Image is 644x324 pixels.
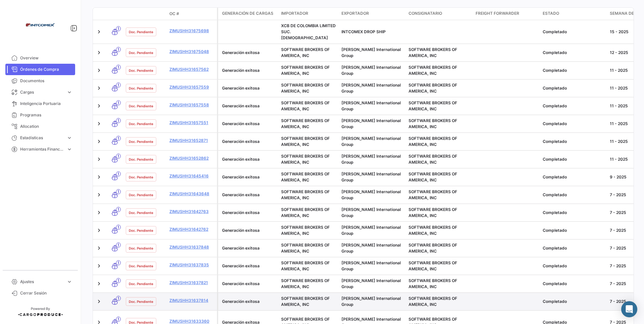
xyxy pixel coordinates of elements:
span: SOFTWARE BROKERS OF AMERICA, INC [281,278,330,289]
span: 1 [116,171,121,176]
span: SOFTWARE BROKERS OF AMERICA, INC [281,171,330,182]
span: Doc. Pendiente [129,246,153,251]
a: ZIMUSHH31657551 [169,120,214,126]
span: Harman International Group [341,278,401,289]
span: expand_more [66,89,72,95]
div: Completado [543,281,604,287]
datatable-header-cell: Exportador [339,8,406,20]
datatable-header-cell: Consignatario [406,8,473,20]
a: ZIMUSHH31643648 [169,191,214,197]
span: Doc. Pendiente [129,299,153,304]
a: ZIMUSHH31637821 [169,280,214,286]
span: Harman International Group [341,136,401,147]
a: ZIMUSHH31657562 [169,66,214,72]
a: ZIMUSHH31657558 [169,102,214,108]
span: Harman International Group [341,47,401,58]
div: Completado [543,139,604,145]
div: Generación exitosa [222,67,276,73]
span: Harman International Group [341,100,401,111]
span: 1 [116,225,121,230]
span: SOFTWARE BROKERS OF AMERICA, INC [409,225,457,236]
a: Overview [5,52,75,64]
datatable-header-cell: OC # [167,8,217,19]
datatable-header-cell: Estado [540,8,607,20]
a: Documentos [5,75,75,87]
span: SOFTWARE BROKERS OF AMERICA, INC [409,47,457,58]
span: SOFTWARE BROKERS OF AMERICA, INC [281,189,330,200]
span: Cargas [20,89,64,95]
span: 1 [116,189,121,194]
span: SOFTWARE BROKERS OF AMERICA, INC [409,136,457,147]
div: Generación exitosa [222,139,276,145]
span: Doc. Pendiente [129,139,153,144]
span: SOFTWARE BROKERS OF AMERICA, INC [409,83,457,94]
span: 1 [116,317,121,322]
span: Harman International Group [341,225,401,236]
span: SOFTWARE BROKERS OF AMERICA, INC [409,171,457,182]
span: Freight Forwarder [476,10,519,16]
div: Generación exitosa [222,281,276,287]
img: intcomex.png [23,8,57,42]
span: Harman International Group [341,171,401,182]
div: Generación exitosa [222,245,276,251]
datatable-header-cell: Freight Forwarder [473,8,540,20]
a: Expand/Collapse Row [96,67,102,74]
span: SOFTWARE BROKERS OF AMERICA, INC [281,65,330,76]
a: ZIMUSHH31642763 [169,209,214,215]
span: Documentos [20,78,72,84]
div: Generación exitosa [222,192,276,198]
div: Completado [543,263,604,269]
div: Completado [543,67,604,73]
span: Doc. Pendiente [129,121,153,126]
div: Completado [543,50,604,56]
span: Harman International Group [341,296,401,307]
span: SOFTWARE BROKERS OF AMERICA, INC [281,100,330,111]
span: Inteligencia Portuaria [20,101,72,107]
span: SOFTWARE BROKERS OF AMERICA, INC [409,100,457,111]
span: SOFTWARE BROKERS OF AMERICA, INC [281,118,330,129]
a: Allocation [5,121,75,132]
div: Generación exitosa [222,50,276,56]
span: SOFTWARE BROKERS OF AMERICA, INC [281,154,330,165]
span: Doc. Pendiente [129,103,153,109]
div: Generación exitosa [222,210,276,216]
span: Doc. Pendiente [129,210,153,215]
span: 1 [116,47,121,52]
span: 1 [116,154,121,159]
span: SOFTWARE BROKERS OF AMERICA, INC [409,118,457,129]
span: Doc. Pendiente [129,50,153,55]
span: Allocation [20,123,72,129]
div: Completado [543,227,604,233]
span: Doc. Pendiente [129,174,153,180]
div: Generación exitosa [222,299,276,305]
div: Completado [543,210,604,216]
span: Doc. Pendiente [129,281,153,286]
span: SOFTWARE BROKERS OF AMERICA, INC [409,154,457,165]
a: Inteligencia Portuaria [5,98,75,109]
span: OC # [169,11,179,17]
div: Abrir Intercom Messenger [621,301,637,317]
span: Harman International Group [341,118,401,129]
span: Ajustes [20,279,64,285]
span: Harman International Group [341,242,401,254]
a: Expand/Collapse Row [96,245,102,252]
span: 1 [116,83,121,88]
span: Programas [20,112,72,118]
span: Harman International Group [341,260,401,271]
div: Generación exitosa [222,121,276,127]
span: SOFTWARE BROKERS OF AMERICA, INC [409,260,457,271]
a: Expand/Collapse Row [96,156,102,163]
span: Harman International Group [341,83,401,94]
span: 1 [116,136,121,141]
div: Completado [543,174,604,180]
span: SOFTWARE BROKERS OF AMERICA, INC [281,260,330,271]
a: ZIMUSHH31642762 [169,226,214,232]
div: Completado [543,103,604,109]
div: Completado [543,245,604,251]
span: SOFTWARE BROKERS OF AMERICA, INC [281,225,330,236]
a: ZIMUSHH31657559 [169,84,214,90]
span: Doc. Pendiente [129,228,153,233]
a: Expand/Collapse Row [96,227,102,234]
span: Herramientas Financieras [20,146,64,152]
span: SOFTWARE BROKERS OF AMERICA, INC [281,242,330,254]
